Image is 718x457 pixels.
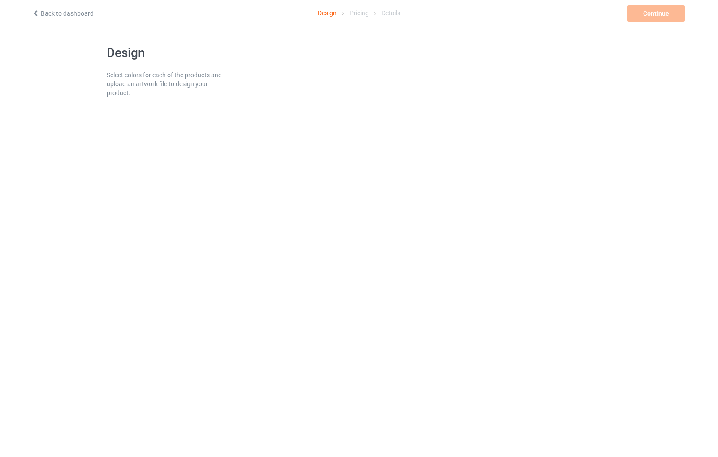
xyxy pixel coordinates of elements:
[318,0,337,26] div: Design
[32,10,94,17] a: Back to dashboard
[107,70,224,97] div: Select colors for each of the products and upload an artwork file to design your product.
[350,0,369,26] div: Pricing
[107,45,224,61] h1: Design
[381,0,400,26] div: Details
